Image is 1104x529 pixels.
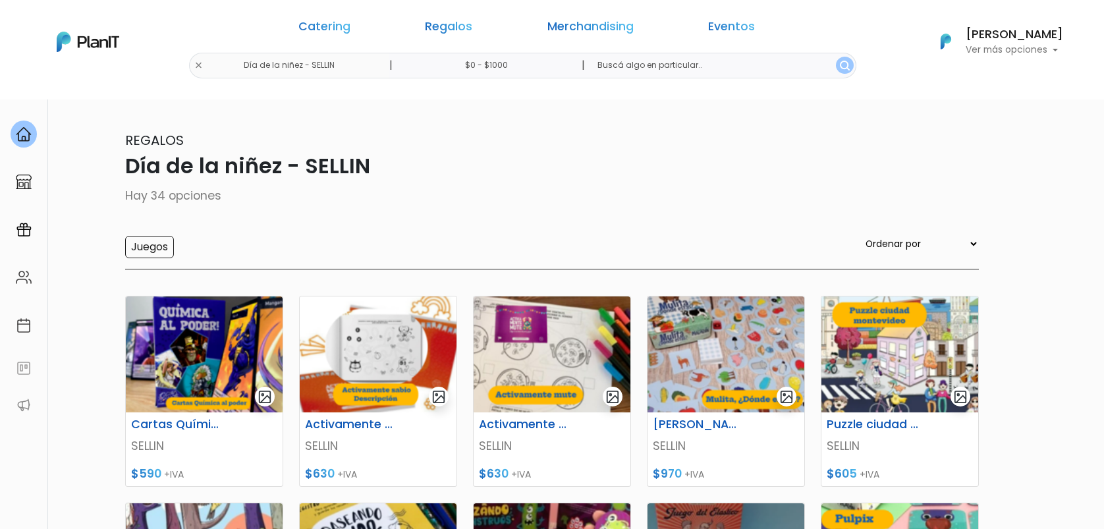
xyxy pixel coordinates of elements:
h6: Cartas Química al poder [123,418,231,432]
span: +IVA [860,468,879,481]
img: thumb_Captura_de_pantalla_2025-07-29_101133.png [300,296,456,412]
p: SELLIN [305,437,451,455]
h6: [PERSON_NAME] [966,29,1063,41]
p: SELLIN [827,437,973,455]
a: gallery-light Puzzle ciudad [GEOGRAPHIC_DATA] SELLIN $605 +IVA [821,296,979,487]
a: Merchandising [547,21,634,37]
p: Regalos [125,130,979,150]
img: marketplace-4ceaa7011d94191e9ded77b95e3339b90024bf715f7c57f8cf31f2d8c509eaba.svg [16,174,32,190]
p: Hay 34 opciones [125,187,979,204]
a: gallery-light Activamente mute SELLIN $630 +IVA [473,296,631,487]
h6: Activamente mute [471,418,579,432]
p: Día de la niñez - SELLIN [125,150,979,182]
span: +IVA [164,468,184,481]
img: people-662611757002400ad9ed0e3c099ab2801c6687ba6c219adb57efc949bc21e19d.svg [16,269,32,285]
img: PlanIt Logo [931,27,960,56]
span: $605 [827,466,857,482]
img: gallery-light [605,389,621,404]
span: $630 [305,466,335,482]
p: | [389,57,393,73]
span: +IVA [684,468,704,481]
p: SELLIN [653,437,799,455]
p: | [582,57,585,73]
img: calendar-87d922413cdce8b2cf7b7f5f62616a5cf9e4887200fb71536465627b3292af00.svg [16,318,32,333]
a: Eventos [708,21,755,37]
input: Buscá algo en particular.. [587,53,856,78]
p: SELLIN [479,437,625,455]
p: Ver más opciones [966,45,1063,55]
img: partners-52edf745621dab592f3b2c58e3bca9d71375a7ef29c3b500c9f145b62cc070d4.svg [16,397,32,413]
img: gallery-light [258,389,273,404]
img: thumb_Captura_de_pantalla_2025-07-29_113719.png [474,296,630,412]
img: feedback-78b5a0c8f98aac82b08bfc38622c3050aee476f2c9584af64705fc4e61158814.svg [16,360,32,376]
h6: Activamente sabio [297,418,405,432]
h6: [PERSON_NAME], ¿Dónde estás? [645,418,753,432]
span: $590 [131,466,161,482]
img: home-e721727adea9d79c4d83392d1f703f7f8bce08238fde08b1acbfd93340b81755.svg [16,126,32,142]
a: gallery-light [PERSON_NAME], ¿Dónde estás? SELLIN $970 +IVA [647,296,805,487]
input: Juegos [125,236,174,258]
img: PlanIt Logo [57,32,119,52]
img: gallery-light [779,389,794,404]
p: SELLIN [131,437,277,455]
img: campaigns-02234683943229c281be62815700db0a1741e53638e28bf9629b52c665b00959.svg [16,222,32,238]
span: $630 [479,466,509,482]
span: +IVA [511,468,531,481]
button: PlanIt Logo [PERSON_NAME] Ver más opciones [924,24,1063,59]
img: gallery-light [431,389,447,404]
a: gallery-light Activamente sabio SELLIN $630 +IVA [299,296,457,487]
h6: Puzzle ciudad [GEOGRAPHIC_DATA] [819,418,927,432]
img: gallery-light [953,389,968,404]
a: Regalos [425,21,472,37]
span: +IVA [337,468,357,481]
img: search_button-432b6d5273f82d61273b3651a40e1bd1b912527efae98b1b7a1b2c0702e16a8d.svg [840,61,850,70]
img: thumb_Captura_de_pantalla_2025-07-29_120049.png [821,296,978,412]
a: Catering [298,21,350,37]
span: $970 [653,466,682,482]
img: thumb_Captura_de_pantalla_2025-07-29_114858.png [648,296,804,412]
img: thumb_Captura_de_pantalla_2025-07-29_101101.png [126,296,283,412]
a: gallery-light Cartas Química al poder SELLIN $590 +IVA [125,296,283,487]
img: close-6986928ebcb1d6c9903e3b54e860dbc4d054630f23adef3a32610726dff6a82b.svg [194,61,203,70]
